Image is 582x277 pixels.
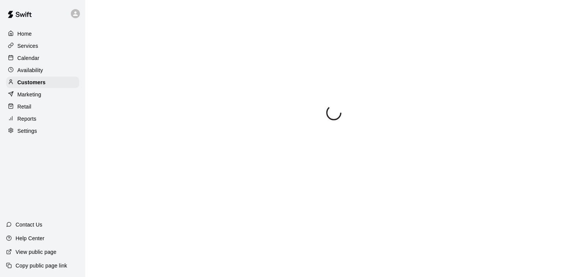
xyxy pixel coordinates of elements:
p: Settings [17,127,37,135]
p: Services [17,42,38,50]
p: Help Center [16,235,44,242]
a: Availability [6,65,79,76]
p: Customers [17,79,45,86]
p: View public page [16,248,56,256]
a: Reports [6,113,79,124]
p: Contact Us [16,221,42,228]
p: Copy public page link [16,262,67,269]
a: Customers [6,77,79,88]
p: Calendar [17,54,39,62]
a: Calendar [6,52,79,64]
a: Services [6,40,79,52]
p: Availability [17,66,43,74]
a: Home [6,28,79,39]
p: Home [17,30,32,38]
a: Retail [6,101,79,112]
a: Marketing [6,89,79,100]
p: Marketing [17,91,41,98]
a: Settings [6,125,79,137]
p: Reports [17,115,36,123]
p: Retail [17,103,31,110]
